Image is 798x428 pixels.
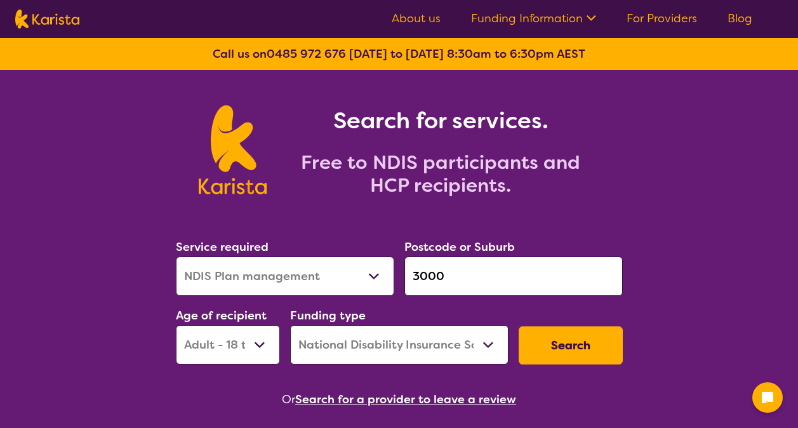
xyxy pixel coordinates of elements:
[176,239,269,255] label: Service required
[392,11,441,26] a: About us
[728,11,752,26] a: Blog
[519,326,623,364] button: Search
[295,390,516,409] button: Search for a provider to leave a review
[267,46,346,62] a: 0485 972 676
[213,46,585,62] b: Call us on [DATE] to [DATE] 8:30am to 6:30pm AEST
[176,308,267,323] label: Age of recipient
[282,151,599,197] h2: Free to NDIS participants and HCP recipients.
[290,308,366,323] label: Funding type
[627,11,697,26] a: For Providers
[15,10,79,29] img: Karista logo
[282,390,295,409] span: Or
[404,239,515,255] label: Postcode or Suburb
[404,257,623,296] input: Type
[471,11,596,26] a: Funding Information
[282,105,599,136] h1: Search for services.
[199,105,267,194] img: Karista logo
